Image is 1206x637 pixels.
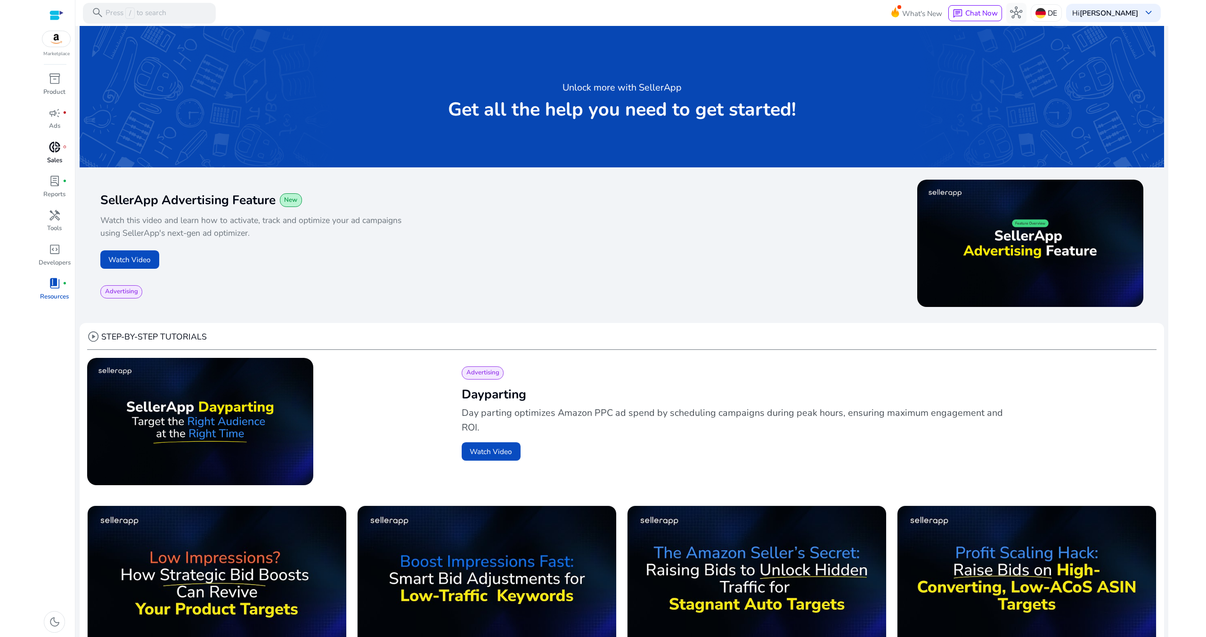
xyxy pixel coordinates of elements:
[1048,5,1057,21] p: DE
[965,8,998,18] span: Chat Now
[87,331,99,343] span: play_circle
[63,281,67,286] span: fiber_manual_record
[1142,7,1155,19] span: keyboard_arrow_down
[1006,3,1027,24] button: hub
[105,288,138,296] span: Advertising
[100,250,159,269] button: Watch Video
[466,369,499,377] span: Advertising
[49,107,61,119] span: campaign
[448,99,796,120] p: Get all the help you need to get started!
[917,180,1143,307] img: maxresdefault.jpg
[43,190,65,199] p: Reports
[1080,8,1138,18] b: [PERSON_NAME]
[38,105,71,139] a: campaignfiber_manual_recordAds
[43,50,70,58] p: Marketplace
[38,71,71,105] a: inventory_2Product
[38,275,71,309] a: book_4fiber_manual_recordResources
[100,214,402,239] p: Watch this video and learn how to activate, track and optimize your ad campaigns using SellerApp'...
[49,277,61,290] span: book_4
[49,175,61,187] span: lab_profile
[125,8,134,19] span: /
[49,209,61,222] span: handyman
[1035,8,1046,18] img: de.svg
[462,386,1140,403] h2: Dayparting
[1010,7,1022,19] span: hub
[63,145,67,149] span: fiber_manual_record
[284,196,297,205] span: New
[49,73,61,85] span: inventory_2
[87,331,207,343] div: STEP-BY-STEP TUTORIALS
[38,173,71,207] a: lab_profilefiber_manual_recordReports
[49,616,61,628] span: dark_mode
[948,5,1002,21] button: chatChat Now
[63,179,67,183] span: fiber_manual_record
[40,292,69,302] p: Resources
[63,111,67,115] span: fiber_manual_record
[100,192,276,208] span: SellerApp Advertising Feature
[49,122,60,131] p: Ads
[106,8,166,19] p: Press to search
[43,88,65,97] p: Product
[462,406,1004,435] p: Day parting optimizes Amazon PPC ad spend by scheduling campaigns during peak hours, ensuring max...
[87,358,313,485] img: maxresdefault.jpg
[38,207,71,241] a: handymanTools
[47,224,62,233] p: Tools
[47,156,62,165] p: Sales
[38,241,71,275] a: code_blocksDevelopers
[953,8,963,19] span: chat
[91,7,104,19] span: search
[562,81,682,95] h3: Unlock more with SellerApp
[42,31,71,47] img: amazon.svg
[49,243,61,256] span: code_blocks
[49,141,61,153] span: donut_small
[38,139,71,173] a: donut_smallfiber_manual_recordSales
[902,5,942,22] span: What's New
[462,442,521,461] button: Watch Video
[1072,9,1138,17] p: Hi
[39,258,71,268] p: Developers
